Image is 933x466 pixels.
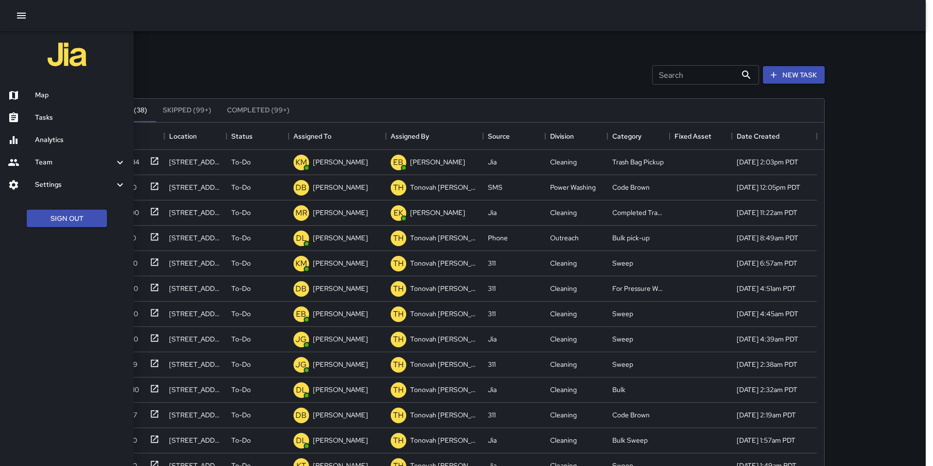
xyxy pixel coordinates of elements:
[35,179,114,190] h6: Settings
[35,112,126,123] h6: Tasks
[35,135,126,145] h6: Analytics
[48,35,86,74] img: jia-logo
[35,90,126,101] h6: Map
[27,210,107,228] button: Sign Out
[35,157,114,168] h6: Team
